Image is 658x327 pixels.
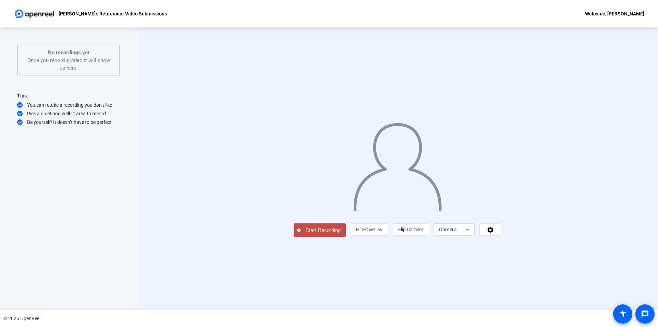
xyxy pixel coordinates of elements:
p: [PERSON_NAME]'s Retirement Video Submissions [59,10,167,18]
button: Flip Camera [393,223,429,236]
div: You can retake a recording you don’t like [17,102,120,108]
div: Tips: [17,92,120,100]
img: OpenReel logo [14,7,55,21]
mat-icon: message [641,310,649,318]
span: Hide Overlay [356,227,382,232]
span: Start Recording [301,226,346,234]
div: Be yourself! It doesn’t have to be perfect [17,119,120,126]
span: Camera [439,227,457,232]
div: Pick a quiet and well-lit area to record [17,110,120,117]
div: Welcome, [PERSON_NAME] [585,10,644,18]
button: Hide Overlay [351,223,388,236]
p: No recordings yet [25,49,112,57]
button: Start Recording [294,223,346,237]
div: © 2025 OpenReel [3,315,40,322]
span: Flip Camera [398,227,424,232]
div: Once you record a video it will show up here. [25,49,112,72]
img: overlay [353,118,442,211]
mat-icon: accessibility [619,310,627,318]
